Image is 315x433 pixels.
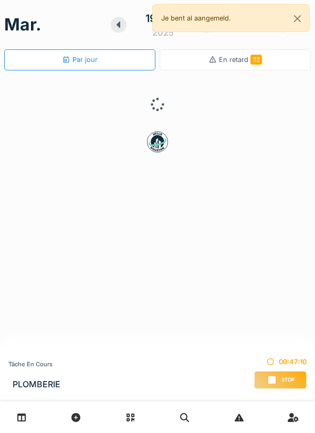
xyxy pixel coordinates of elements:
[145,11,181,26] div: 19 août
[281,376,295,384] span: Stop
[286,5,309,33] button: Close
[147,131,168,152] img: badge-BVDL4wpA.svg
[254,357,307,367] div: 00:47:10
[152,26,174,39] div: 2025
[13,379,60,389] h3: PLOMBERIE
[152,4,310,32] div: Je bent al aangemeld.
[8,360,60,369] div: Tâche en cours
[219,56,262,64] span: En retard
[62,55,98,65] div: Par jour
[4,15,41,35] h1: mar.
[250,55,262,65] span: 32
